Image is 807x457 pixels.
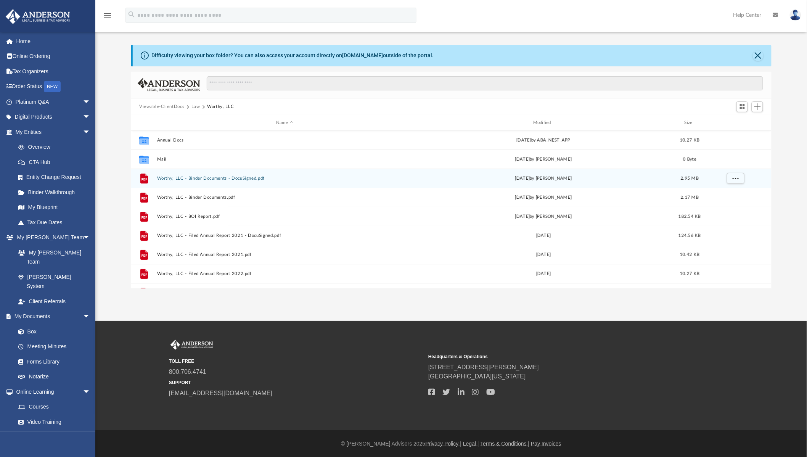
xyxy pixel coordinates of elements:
[11,414,94,430] a: Video Training
[11,354,94,369] a: Forms Library
[428,364,539,370] a: [STREET_ADDRESS][PERSON_NAME]
[83,124,98,140] span: arrow_drop_down
[11,140,102,155] a: Overview
[11,185,102,200] a: Binder Walkthrough
[157,195,413,200] button: Worthy, LLC - Binder Documents.pdf
[5,109,102,125] a: Digital Productsarrow_drop_down
[11,430,98,445] a: Resources
[169,368,206,375] a: 800.706.4741
[157,214,413,219] button: Worthy, LLC - BOI Report.pdf
[416,232,671,239] div: [DATE]
[426,441,462,447] a: Privacy Policy |
[681,195,699,200] span: 2.17 MB
[5,64,102,79] a: Tax Organizers
[753,50,764,61] button: Close
[416,119,671,126] div: Modified
[207,76,763,91] input: Search files and folders
[157,233,413,238] button: Worthy, LLC - Filed Annual Report 2021 - DocuSigned.pdf
[5,309,98,324] a: My Documentsarrow_drop_down
[736,101,748,112] button: Switch to Grid View
[207,103,234,110] button: Worthy, LLC
[157,252,413,257] button: Worthy, LLC - Filed Annual Report 2021.pdf
[11,269,98,294] a: [PERSON_NAME] System
[680,253,699,257] span: 10.42 KB
[3,9,72,24] img: Anderson Advisors Platinum Portal
[157,157,413,162] button: Mail
[680,138,699,142] span: 10.27 KB
[157,119,412,126] div: Name
[428,353,682,360] small: Headquarters & Operations
[151,51,434,60] div: Difficulty viewing your box folder? You can also access your account directly on outside of the p...
[531,441,561,447] a: Pay Invoices
[342,52,383,58] a: [DOMAIN_NAME]
[169,340,215,350] img: Anderson Advisors Platinum Portal
[134,119,153,126] div: id
[127,10,136,19] i: search
[709,119,762,126] div: id
[752,101,763,112] button: Add
[83,94,98,110] span: arrow_drop_down
[416,194,671,201] div: [DATE] by [PERSON_NAME]
[481,441,530,447] a: Terms & Conditions |
[679,214,701,219] span: 182.54 KB
[11,200,98,215] a: My Blueprint
[169,390,272,396] a: [EMAIL_ADDRESS][DOMAIN_NAME]
[727,173,744,184] button: More options
[11,215,102,230] a: Tax Due Dates
[11,294,98,309] a: Client Referrals
[683,157,697,161] span: 0 Byte
[416,270,671,277] div: [DATE]
[169,358,423,365] small: TOLL FREE
[5,79,102,95] a: Order StatusNEW
[11,399,98,415] a: Courses
[5,230,98,245] a: My [PERSON_NAME] Teamarrow_drop_down
[5,94,102,109] a: Platinum Q&Aarrow_drop_down
[11,154,102,170] a: CTA Hub
[103,14,112,20] a: menu
[157,138,413,143] button: Annual Docs
[675,119,705,126] div: Size
[44,81,61,92] div: NEW
[103,11,112,20] i: menu
[416,213,671,220] div: [DATE] by [PERSON_NAME]
[11,324,94,339] a: Box
[5,49,102,64] a: Online Ordering
[83,309,98,325] span: arrow_drop_down
[5,124,102,140] a: My Entitiesarrow_drop_down
[11,170,102,185] a: Entity Change Request
[416,156,671,163] div: [DATE] by [PERSON_NAME]
[83,230,98,246] span: arrow_drop_down
[416,137,671,144] div: [DATE] by ABA_NEST_APP
[428,373,526,380] a: [GEOGRAPHIC_DATA][US_STATE]
[169,379,423,386] small: SUPPORT
[5,384,98,399] a: Online Learningarrow_drop_down
[139,103,184,110] button: Viewable-ClientDocs
[679,233,701,238] span: 124.56 KB
[11,339,98,354] a: Meeting Minutes
[416,251,671,258] div: [DATE]
[790,10,801,21] img: User Pic
[416,175,671,182] div: [DATE] by [PERSON_NAME]
[191,103,200,110] button: Law
[11,245,94,269] a: My [PERSON_NAME] Team
[83,384,98,400] span: arrow_drop_down
[681,176,699,180] span: 2.95 MB
[157,176,413,181] button: Worthy, LLC - Binder Documents - DocuSigned.pdf
[95,440,807,448] div: © [PERSON_NAME] Advisors 2025
[157,271,413,276] button: Worthy, LLC - Filed Annual Report 2022.pdf
[680,272,699,276] span: 10.27 KB
[11,369,98,385] a: Notarize
[83,109,98,125] span: arrow_drop_down
[131,130,772,288] div: grid
[463,441,479,447] a: Legal |
[5,34,102,49] a: Home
